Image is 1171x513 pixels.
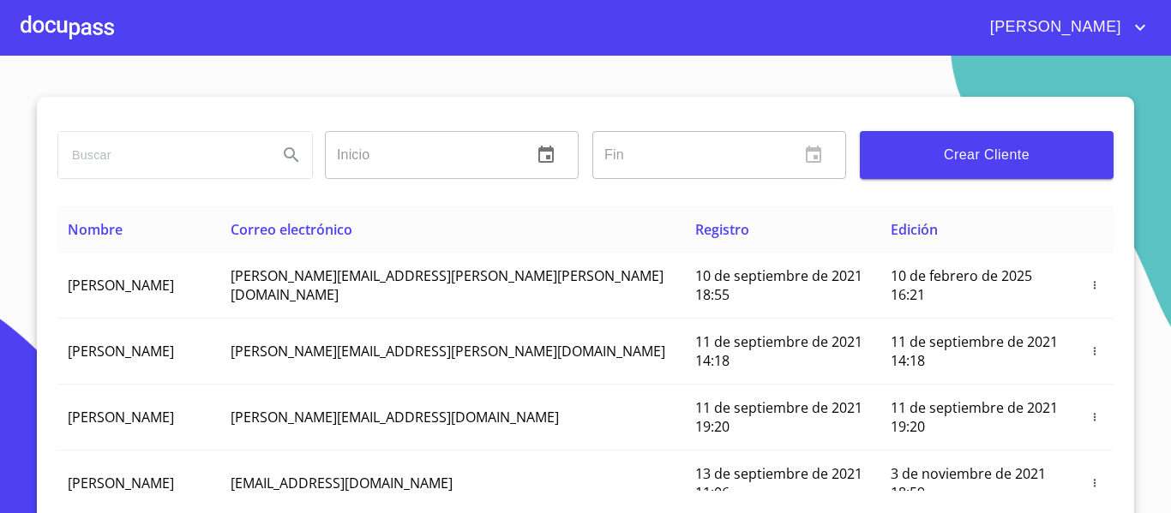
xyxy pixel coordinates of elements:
span: Edición [891,220,938,239]
span: 11 de septiembre de 2021 19:20 [695,398,862,436]
span: 10 de febrero de 2025 16:21 [891,266,1032,304]
span: Correo electrónico [231,220,352,239]
span: [PERSON_NAME] [977,14,1130,41]
span: [PERSON_NAME] [68,474,174,492]
button: Crear Cliente [860,131,1114,179]
span: Registro [695,220,749,239]
span: [PERSON_NAME] [68,276,174,295]
button: Search [271,134,312,176]
span: [PERSON_NAME] [68,342,174,361]
span: 13 de septiembre de 2021 11:06 [695,464,862,502]
span: 10 de septiembre de 2021 18:55 [695,266,862,304]
span: [PERSON_NAME][EMAIL_ADDRESS][PERSON_NAME][DOMAIN_NAME] [231,342,665,361]
span: 11 de septiembre de 2021 14:18 [891,332,1058,370]
span: [PERSON_NAME] [68,408,174,427]
button: account of current user [977,14,1150,41]
span: Nombre [68,220,123,239]
input: search [58,132,264,178]
span: 11 de septiembre de 2021 14:18 [695,332,862,370]
span: Crear Cliente [874,143,1100,167]
span: [PERSON_NAME][EMAIL_ADDRESS][DOMAIN_NAME] [231,408,559,427]
span: 3 de noviembre de 2021 18:59 [891,464,1046,502]
span: 11 de septiembre de 2021 19:20 [891,398,1058,436]
span: [PERSON_NAME][EMAIL_ADDRESS][PERSON_NAME][PERSON_NAME][DOMAIN_NAME] [231,266,664,304]
span: [EMAIL_ADDRESS][DOMAIN_NAME] [231,474,453,492]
